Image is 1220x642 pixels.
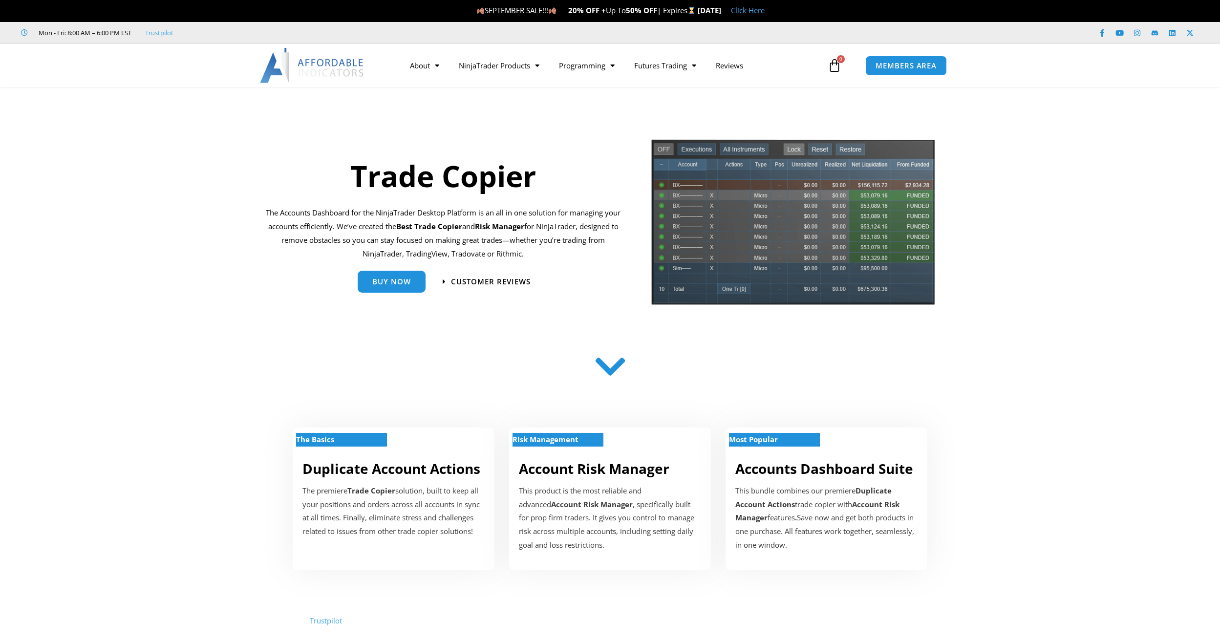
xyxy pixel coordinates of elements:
[813,51,856,80] a: 0
[519,484,701,552] p: This product is the most reliable and advanced , specifically built for prop firm traders. It giv...
[451,278,531,285] span: Customer Reviews
[731,5,765,15] a: Click Here
[549,54,624,77] a: Programming
[266,206,621,260] p: The Accounts Dashboard for the NinjaTrader Desktop Platform is an all in one solution for managin...
[475,221,524,231] strong: Risk Manager
[729,434,778,444] strong: Most Popular
[302,459,480,478] a: Duplicate Account Actions
[36,27,131,39] span: Mon - Fri: 8:00 AM – 6:00 PM EST
[735,459,913,478] a: Accounts Dashboard Suite
[865,56,947,76] a: MEMBERS AREA
[876,62,937,69] span: MEMBERS AREA
[266,155,621,196] h1: Trade Copier
[698,5,721,15] strong: [DATE]
[477,7,484,14] img: 🍂
[145,27,173,39] a: Trustpilot
[347,486,395,495] strong: Trade Copier
[735,484,918,552] div: This bundle combines our premiere trade copier with features Save now and get both products in on...
[706,54,753,77] a: Reviews
[626,5,657,15] strong: 50% OFF
[795,513,797,522] b: .
[624,54,706,77] a: Futures Trading
[296,434,334,444] strong: The Basics
[358,271,426,293] a: Buy Now
[400,54,825,77] nav: Menu
[310,616,342,625] a: Trustpilot
[400,54,449,77] a: About
[443,278,531,285] a: Customer Reviews
[260,48,365,83] img: LogoAI | Affordable Indicators – NinjaTrader
[302,484,485,538] p: The premiere solution, built to keep all your positions and orders across all accounts in sync at...
[549,7,556,14] img: 🍂
[396,221,462,231] b: Best Trade Copier
[688,7,695,14] img: ⌛
[372,278,411,285] span: Buy Now
[513,434,578,444] strong: Risk Management
[568,5,606,15] strong: 20% OFF +
[476,5,698,15] span: SEPTEMBER SALE!!! Up To | Expires
[551,499,633,509] strong: Account Risk Manager
[735,486,892,509] b: Duplicate Account Actions
[449,54,549,77] a: NinjaTrader Products
[519,459,669,478] a: Account Risk Manager
[650,138,936,313] img: tradecopier | Affordable Indicators – NinjaTrader
[837,55,845,63] span: 0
